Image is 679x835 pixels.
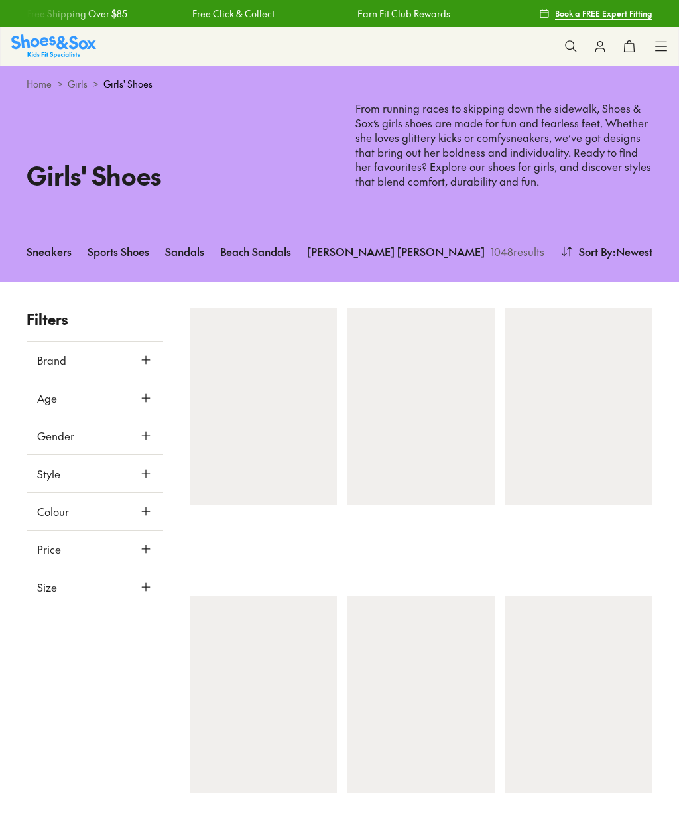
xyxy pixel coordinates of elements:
[165,237,204,266] a: Sandals
[220,237,291,266] a: Beach Sandals
[27,308,163,330] p: Filters
[103,77,153,91] span: Girls' Shoes
[37,352,66,368] span: Brand
[27,568,163,606] button: Size
[506,130,549,145] a: sneakers
[613,243,652,259] span: : Newest
[579,243,613,259] span: Sort By
[27,531,163,568] button: Price
[11,34,96,58] a: Shoes & Sox
[37,503,69,519] span: Colour
[37,466,60,482] span: Style
[27,379,163,417] button: Age
[27,455,163,492] button: Style
[485,243,544,259] p: 1048 results
[539,1,652,25] a: Book a FREE Expert Fitting
[88,237,149,266] a: Sports Shoes
[27,493,163,530] button: Colour
[11,34,96,58] img: SNS_Logo_Responsive.svg
[27,417,163,454] button: Gender
[37,579,57,595] span: Size
[27,342,163,379] button: Brand
[37,541,61,557] span: Price
[37,428,74,444] span: Gender
[68,77,88,91] a: Girls
[27,77,652,91] div: > >
[27,237,72,266] a: Sneakers
[560,237,652,266] button: Sort By:Newest
[307,237,485,266] a: [PERSON_NAME] [PERSON_NAME]
[27,157,324,194] h1: Girls' Shoes
[555,7,652,19] span: Book a FREE Expert Fitting
[355,101,652,189] p: From running races to skipping down the sidewalk, Shoes & Sox’s girls shoes are made for fun and ...
[27,77,52,91] a: Home
[37,390,57,406] span: Age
